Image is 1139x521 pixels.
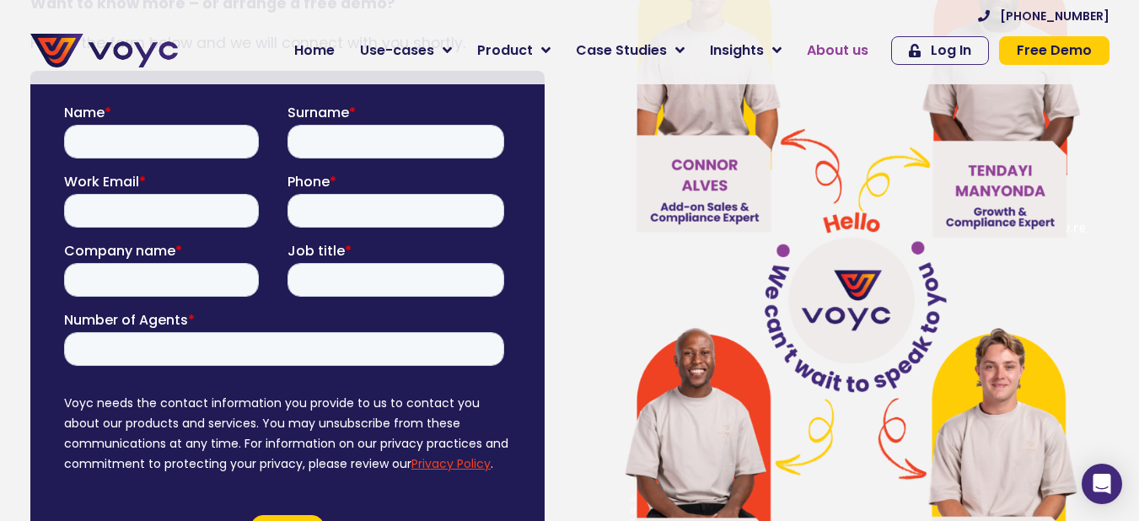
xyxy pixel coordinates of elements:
span: Case Studies [576,40,667,61]
span: [PHONE_NUMBER] [1000,10,1109,22]
span: Job title [223,137,281,156]
a: Product [465,34,563,67]
span: Log In [931,44,971,57]
span: Phone [223,67,266,87]
a: About us [794,34,881,67]
img: voyc-full-logo [30,34,178,67]
a: Insights [697,34,794,67]
span: Home [294,40,335,61]
a: Case Studies [563,34,697,67]
a: [PHONE_NUMBER] [978,10,1109,22]
span: Product [477,40,533,61]
a: Log In [891,36,989,65]
span: Free Demo [1017,44,1092,57]
a: Free Demo [999,36,1109,65]
a: Use-cases [347,34,465,67]
span: Use-cases [360,40,434,61]
div: Open Intercom Messenger [1082,464,1122,504]
a: Privacy Policy [347,351,427,368]
span: About us [807,40,868,61]
span: Insights [710,40,764,61]
a: Home [282,34,347,67]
